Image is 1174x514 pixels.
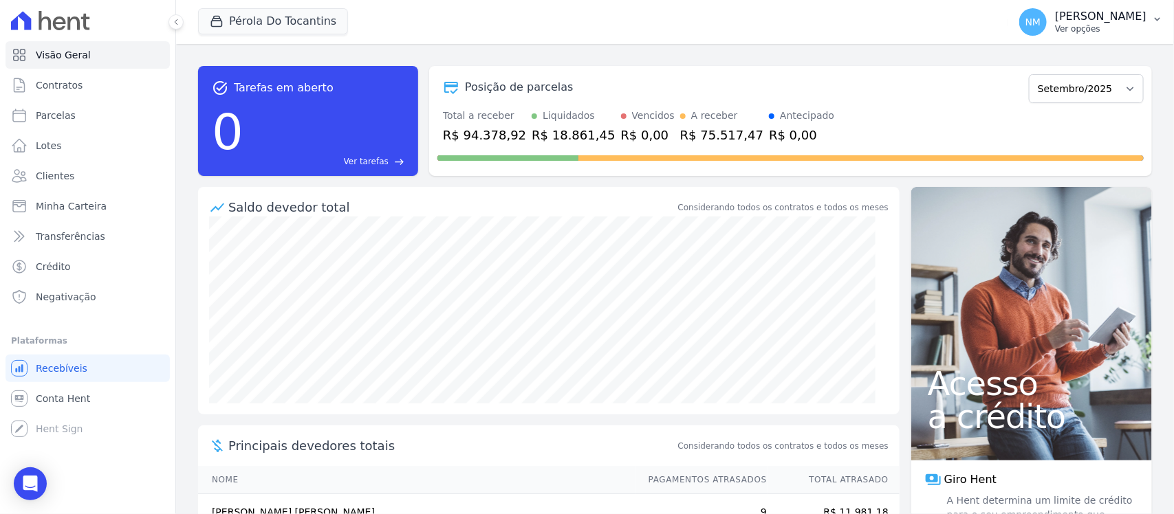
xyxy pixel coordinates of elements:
span: Recebíveis [36,361,87,375]
span: Acesso [928,367,1135,400]
span: Giro Hent [944,471,997,488]
span: Negativação [36,290,96,304]
span: Transferências [36,230,105,243]
span: task_alt [212,80,228,96]
a: Parcelas [6,102,170,129]
div: R$ 0,00 [769,126,834,144]
div: Antecipado [780,109,834,123]
div: R$ 94.378,92 [443,126,526,144]
span: Parcelas [36,109,76,122]
div: Considerando todos os contratos e todos os meses [678,201,889,214]
div: Saldo devedor total [228,198,675,216]
div: 0 [212,96,243,168]
a: Transferências [6,223,170,250]
span: Minha Carteira [36,199,107,213]
span: Crédito [36,260,71,273]
span: Considerando todos os contratos e todos os meses [678,440,889,452]
span: Ver tarefas [344,155,389,168]
a: Visão Geral [6,41,170,69]
div: Vencidos [632,109,675,123]
button: Pérola Do Tocantins [198,8,348,34]
a: Clientes [6,162,170,190]
span: Principais devedores totais [228,436,675,455]
a: Conta Hent [6,385,170,412]
div: R$ 75.517,47 [680,126,763,144]
a: Recebíveis [6,355,170,382]
span: Contratos [36,78,83,92]
div: A receber [691,109,738,123]
a: Ver tarefas east [249,155,404,168]
span: east [394,157,404,167]
a: Contratos [6,71,170,99]
a: Minha Carteira [6,192,170,220]
div: Total a receber [443,109,526,123]
span: NM [1025,17,1041,27]
button: NM [PERSON_NAME] Ver opções [1008,3,1174,41]
a: Lotes [6,132,170,159]
a: Negativação [6,283,170,311]
span: Conta Hent [36,392,90,405]
span: a crédito [928,400,1135,433]
span: Visão Geral [36,48,91,62]
div: Open Intercom Messenger [14,467,47,500]
th: Nome [198,466,635,494]
th: Total Atrasado [768,466,900,494]
th: Pagamentos Atrasados [635,466,768,494]
div: Posição de parcelas [465,79,574,96]
p: Ver opções [1055,23,1146,34]
div: R$ 0,00 [621,126,675,144]
div: R$ 18.861,45 [532,126,615,144]
span: Clientes [36,169,74,183]
p: [PERSON_NAME] [1055,10,1146,23]
span: Lotes [36,139,62,153]
div: Plataformas [11,333,164,349]
span: Tarefas em aberto [234,80,334,96]
a: Crédito [6,253,170,280]
div: Liquidados [543,109,595,123]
